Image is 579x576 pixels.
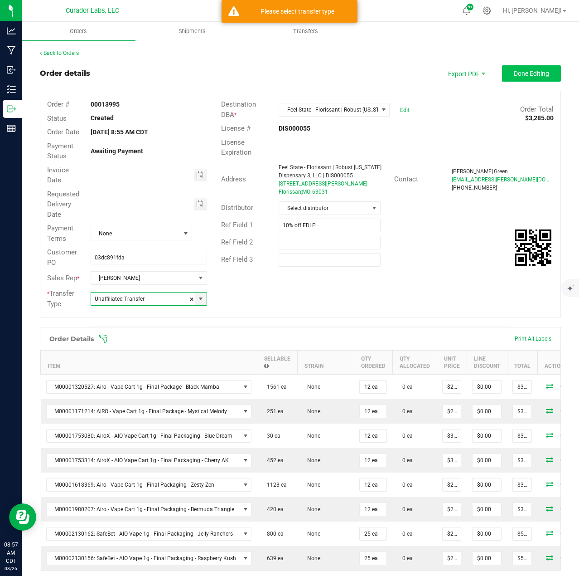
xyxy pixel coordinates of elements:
[473,478,501,491] input: 0
[221,221,253,229] span: Ref Field 1
[47,430,240,442] span: M00001753080: AiroX - AIO Vape Cart 1g - Final Packaging - Blue Dream
[279,164,381,179] span: Feel State - Florissant | Robust [US_STATE] Dispensary 3, LLC | DIS000055
[303,482,320,488] span: None
[443,552,461,565] input: 0
[473,552,501,565] input: 0
[473,405,501,418] input: 0
[262,457,284,464] span: 452 ea
[443,430,461,442] input: 0
[47,166,69,185] span: Invoice Date
[221,100,256,119] span: Destination DBA
[513,503,531,516] input: 0
[47,224,73,243] span: Payment Terms
[91,147,143,155] strong: Awaiting Payment
[262,506,284,513] span: 420 ea
[312,189,328,195] span: 63031
[513,454,531,467] input: 0
[4,565,18,572] p: 08/26
[473,503,501,516] input: 0
[473,527,501,540] input: 0
[303,531,320,537] span: None
[7,65,16,74] inline-svg: Inbound
[398,482,413,488] span: 0 ea
[46,405,252,418] span: NO DATA FOUND
[91,101,120,108] strong: 00013995
[46,380,252,394] span: NO DATA FOUND
[392,351,437,375] th: Qty Allocated
[520,105,554,113] span: Order Total
[47,454,240,467] span: M00001753314: AiroX - AIO Vape Cart 1g - Final Packaging - Cherry AK
[262,555,284,561] span: 639 ea
[47,527,240,540] span: M00002130162: SafeBet - AIO Vape 1g - Final Packaging - Jelly Ranchers
[46,503,252,516] span: NO DATA FOUND
[221,175,246,183] span: Address
[360,405,386,418] input: 0
[400,107,410,113] a: Edit
[556,457,570,462] span: Save Order Detail
[47,114,67,122] span: Status
[40,68,90,79] div: Order details
[303,384,320,390] span: None
[47,190,79,219] span: Requested Delivery Date
[515,229,551,266] qrcode: 00013995
[47,142,73,161] span: Payment Status
[398,506,413,513] span: 0 ea
[7,85,16,94] inline-svg: Inventory
[513,552,531,565] input: 0
[525,114,554,122] strong: $3,285.00
[439,65,493,82] li: Export PDF
[262,384,287,390] span: 1561 ea
[262,408,284,415] span: 251 ea
[452,185,497,191] span: [PHONE_NUMBER]
[194,198,207,210] span: Toggle calendar
[194,169,207,181] span: Toggle calendar
[279,125,310,132] strong: DIS000055
[443,527,461,540] input: 0
[47,381,240,393] span: M00001320527: Airo - Vape Cart 1g - Final Package - Black Mamba
[473,430,501,442] input: 0
[398,531,413,537] span: 0 ea
[49,335,94,342] h1: Order Details
[452,176,578,183] span: [EMAIL_ADDRESS][PERSON_NAME][DOMAIN_NAME]
[467,351,507,375] th: Line Discount
[47,478,240,491] span: M00001618369: Airo - Vape Cart 1g - Final Packaging - Zesty Zen
[7,104,16,113] inline-svg: Outbound
[473,454,501,467] input: 0
[262,433,280,439] span: 30 ea
[249,22,362,41] a: Transfers
[91,114,114,122] strong: Created
[58,27,99,35] span: Orders
[398,555,413,561] span: 0 ea
[303,555,320,561] span: None
[303,506,320,513] span: None
[47,248,77,267] span: Customer PO
[556,555,570,560] span: Save Order Detail
[47,552,240,565] span: M00002130156: SafeBet - AIO Vape 1g - Final Packaging - Raspberry Kush
[360,527,386,540] input: 0
[91,128,148,136] strong: [DATE] 8:55 AM CDT
[556,530,570,536] span: Save Order Detail
[303,457,320,464] span: None
[281,27,330,35] span: Transfers
[7,46,16,55] inline-svg: Manufacturing
[47,100,69,108] span: Order #
[297,351,354,375] th: Strain
[47,128,79,136] span: Order Date
[443,381,461,393] input: 0
[221,204,253,212] span: Distributor
[279,181,367,187] span: [STREET_ADDRESS][PERSON_NAME]
[473,381,501,393] input: 0
[398,433,413,439] span: 0 ea
[556,432,570,438] span: Save Order Detail
[46,429,252,443] span: NO DATA FOUND
[41,351,257,375] th: Item
[7,124,16,133] inline-svg: Reports
[279,103,378,116] span: Feel State - Florissant | Robust [US_STATE] Dispensary 3, LLC | DIS000055
[47,289,74,308] span: Transfer Type
[452,168,493,175] span: [PERSON_NAME]
[360,454,386,467] input: 0
[481,6,492,15] div: Manage settings
[507,351,537,375] th: Total
[257,351,297,375] th: Sellable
